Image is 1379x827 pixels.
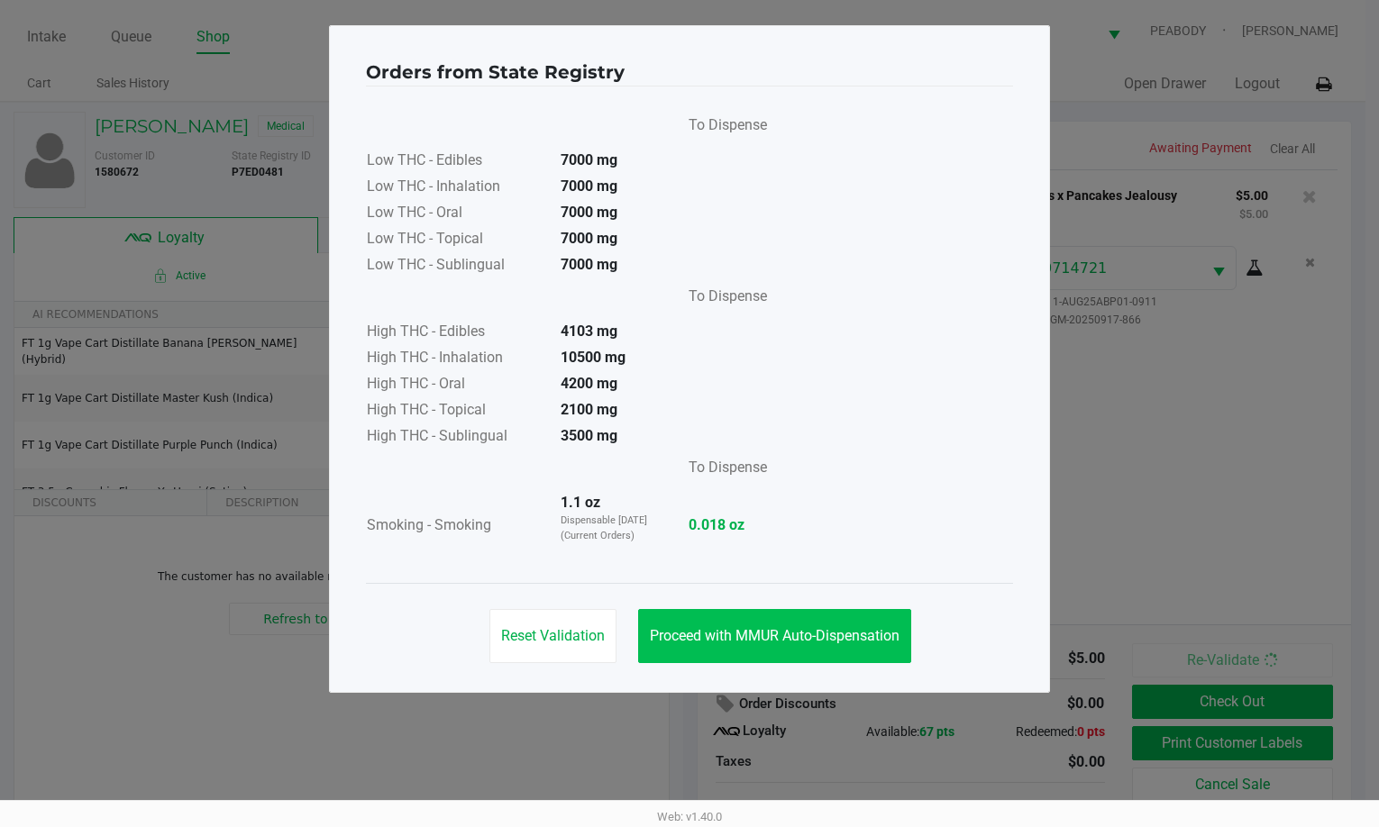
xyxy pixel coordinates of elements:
[501,627,605,644] span: Reset Validation
[366,59,625,86] h4: Orders from State Registry
[561,151,617,168] strong: 7000 mg
[674,279,768,320] td: To Dispense
[561,401,617,418] strong: 2100 mg
[366,346,546,372] td: High THC - Inhalation
[561,177,617,195] strong: 7000 mg
[689,514,767,536] strong: 0.018 oz
[366,320,546,346] td: High THC - Edibles
[561,230,617,247] strong: 7000 mg
[561,427,617,444] strong: 3500 mg
[561,494,600,511] strong: 1.1 oz
[674,450,768,491] td: To Dispense
[366,253,546,279] td: Low THC - Sublingual
[638,609,911,663] button: Proceed with MMUR Auto-Dispensation
[650,627,900,644] span: Proceed with MMUR Auto-Dispensation
[674,108,768,149] td: To Dispense
[489,609,616,663] button: Reset Validation
[366,372,546,398] td: High THC - Oral
[561,513,658,543] p: Dispensable [DATE] (Current Orders)
[561,204,617,221] strong: 7000 mg
[366,491,546,561] td: Smoking - Smoking
[366,201,546,227] td: Low THC - Oral
[561,256,617,273] strong: 7000 mg
[561,323,617,340] strong: 4103 mg
[561,349,626,366] strong: 10500 mg
[366,227,546,253] td: Low THC - Topical
[561,375,617,392] strong: 4200 mg
[366,398,546,424] td: High THC - Topical
[366,149,546,175] td: Low THC - Edibles
[366,424,546,450] td: High THC - Sublingual
[657,810,722,823] span: Web: v1.40.0
[366,175,546,201] td: Low THC - Inhalation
